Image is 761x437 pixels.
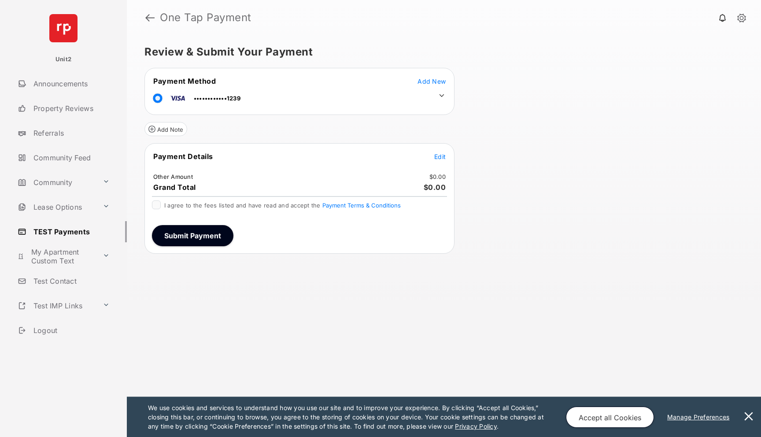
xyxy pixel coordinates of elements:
a: TEST Payments [14,221,127,242]
p: Unit2 [55,55,71,64]
td: $0.00 [429,173,446,181]
a: Logout [14,320,127,341]
a: Test Contact [14,270,127,292]
u: Manage Preferences [667,413,733,421]
p: We use cookies and services to understand how you use our site and to improve your experience. By... [148,403,547,431]
u: Privacy Policy [455,422,496,430]
span: Payment Details [153,152,213,161]
span: Add New [417,78,446,85]
span: I agree to the fees listed and have read and accept the [164,202,401,209]
a: Referrals [14,122,127,144]
button: Accept all Cookies [566,407,654,428]
span: Grand Total [153,183,196,192]
a: Announcements [14,73,127,94]
span: $0.00 [424,183,446,192]
h5: Review & Submit Your Payment [144,47,736,57]
span: ••••••••••••1239 [194,95,240,102]
button: Submit Payment [152,225,233,246]
span: Payment Method [153,77,216,85]
button: I agree to the fees listed and have read and accept the [322,202,401,209]
td: Other Amount [153,173,193,181]
span: Edit [434,153,446,160]
img: svg+xml;base64,PHN2ZyB4bWxucz0iaHR0cDovL3d3dy53My5vcmcvMjAwMC9zdmciIHdpZHRoPSI2NCIgaGVpZ2h0PSI2NC... [49,14,78,42]
button: Edit [434,152,446,161]
a: Test IMP Links [14,295,99,316]
button: Add New [417,77,446,85]
strong: One Tap Payment [160,12,251,23]
a: My Apartment Custom Text [14,246,99,267]
a: Property Reviews [14,98,127,119]
a: Lease Options [14,196,99,218]
button: Add Note [144,122,187,136]
a: Community Feed [14,147,127,168]
a: Community [14,172,99,193]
